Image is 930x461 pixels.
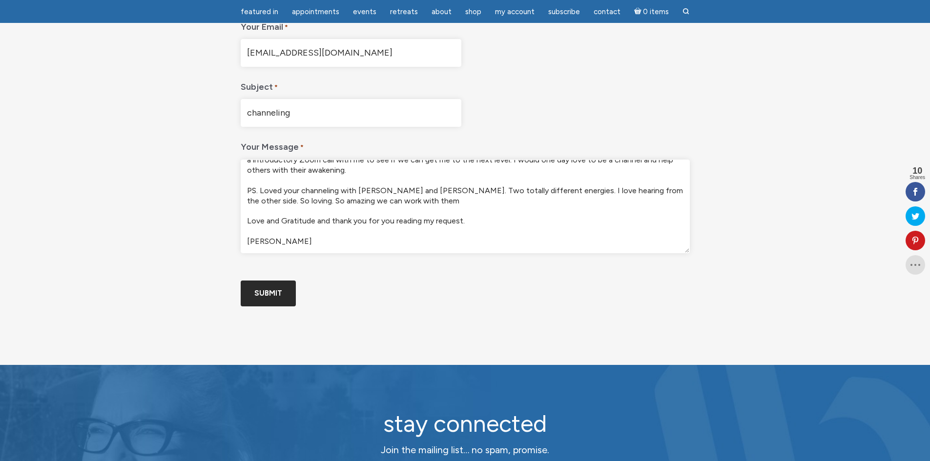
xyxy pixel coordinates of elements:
[241,75,278,96] label: Subject
[909,166,925,175] span: 10
[292,7,339,16] span: Appointments
[588,2,626,21] a: Contact
[628,1,675,21] a: Cart0 items
[347,2,382,21] a: Events
[241,7,278,16] span: featured in
[489,2,540,21] a: My Account
[542,2,586,21] a: Subscribe
[426,2,457,21] a: About
[634,7,643,16] i: Cart
[241,281,296,306] input: Submit
[390,7,418,16] span: Retreats
[459,2,487,21] a: Shop
[465,7,481,16] span: Shop
[432,7,452,16] span: About
[594,7,620,16] span: Contact
[235,2,284,21] a: featured in
[909,175,925,180] span: Shares
[241,135,304,156] label: Your Message
[286,2,345,21] a: Appointments
[548,7,580,16] span: Subscribe
[384,2,424,21] a: Retreats
[353,7,376,16] span: Events
[495,7,535,16] span: My Account
[241,15,288,36] label: Your Email
[292,411,639,437] h2: stay connected
[643,8,669,16] span: 0 items
[292,442,639,458] p: Join the mailing list… no spam, promise.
